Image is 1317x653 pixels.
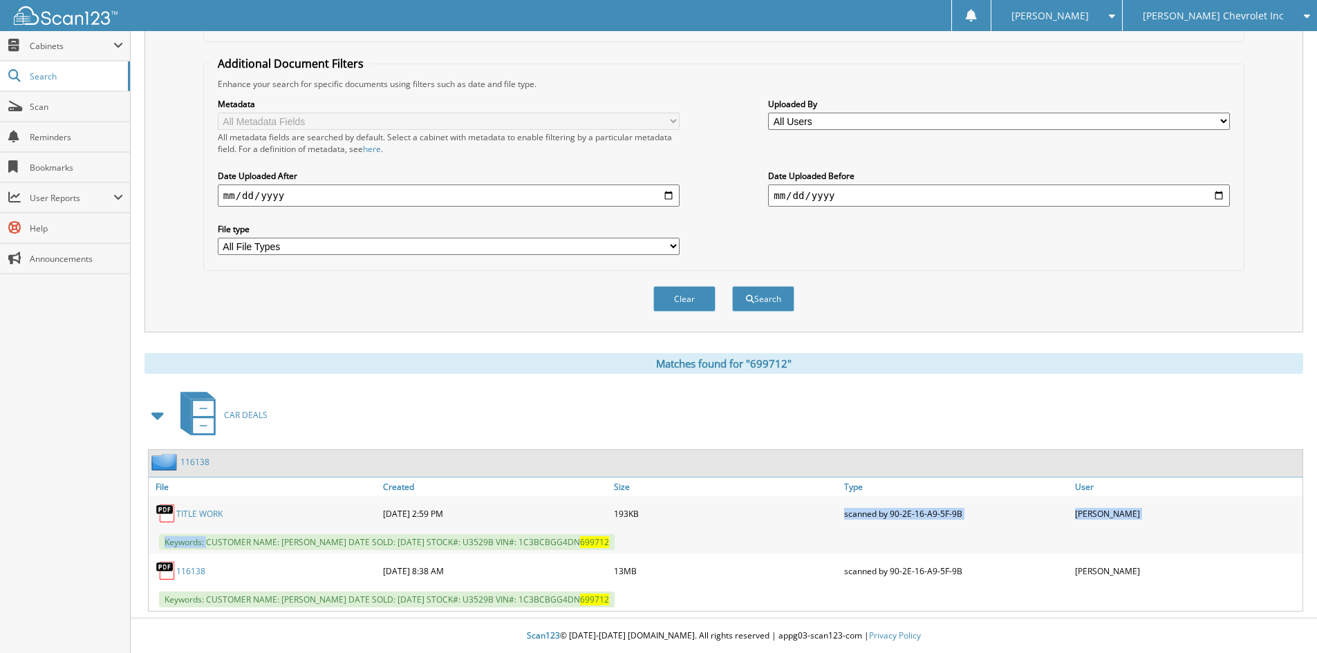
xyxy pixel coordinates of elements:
[653,286,716,312] button: Clear
[156,503,176,524] img: PDF.png
[732,286,794,312] button: Search
[610,477,841,496] a: Size
[30,70,121,82] span: Search
[176,565,205,577] a: 116138
[30,40,113,52] span: Cabinets
[30,223,123,234] span: Help
[218,223,680,235] label: File type
[1072,557,1302,585] div: [PERSON_NAME]
[380,500,610,527] div: [DATE] 2:59 PM
[30,253,123,265] span: Announcements
[841,557,1072,585] div: scanned by 90-2E-16-A9-5F-9B
[768,184,1230,207] input: end
[1011,12,1089,20] span: [PERSON_NAME]
[156,560,176,581] img: PDF.png
[131,619,1317,653] div: © [DATE]-[DATE] [DOMAIN_NAME]. All rights reserved | appg03-scan123-com |
[211,78,1237,90] div: Enhance your search for specific documents using filters such as date and file type.
[363,143,381,155] a: here
[159,534,615,550] span: Keywords: CUSTOMER NAME: [PERSON_NAME] DATE SOLD: [DATE] STOCK#: U3529B VIN#: 1C3BCBGG4DN
[869,630,921,641] a: Privacy Policy
[768,170,1230,182] label: Date Uploaded Before
[380,477,610,496] a: Created
[610,500,841,527] div: 193KB
[30,192,113,204] span: User Reports
[218,184,680,207] input: start
[224,409,268,421] span: CAR DEALS
[218,131,680,155] div: All metadata fields are searched by default. Select a cabinet with metadata to enable filtering b...
[176,508,223,520] a: TITLE WORK
[1248,587,1317,653] iframe: Chat Widget
[172,388,268,442] a: CAR DEALS
[580,594,609,605] span: 699712
[30,162,123,173] span: Bookmarks
[1072,500,1302,527] div: [PERSON_NAME]
[151,453,180,471] img: folder2.png
[30,101,123,113] span: Scan
[580,536,609,548] span: 699712
[1143,12,1284,20] span: [PERSON_NAME] Chevrolet Inc
[610,557,841,585] div: 13MB
[841,477,1072,496] a: Type
[1072,477,1302,496] a: User
[159,592,615,607] span: Keywords: CUSTOMER NAME: [PERSON_NAME] DATE SOLD: [DATE] STOCK#: U3529B VIN#: 1C3BCBGG4DN
[768,98,1230,110] label: Uploaded By
[380,557,610,585] div: [DATE] 8:38 AM
[14,6,118,25] img: scan123-logo-white.svg
[149,477,380,496] a: File
[211,56,371,71] legend: Additional Document Filters
[527,630,560,641] span: Scan123
[180,456,209,468] a: 116138
[218,98,680,110] label: Metadata
[841,500,1072,527] div: scanned by 90-2E-16-A9-5F-9B
[144,353,1303,374] div: Matches found for "699712"
[30,131,123,143] span: Reminders
[218,170,680,182] label: Date Uploaded After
